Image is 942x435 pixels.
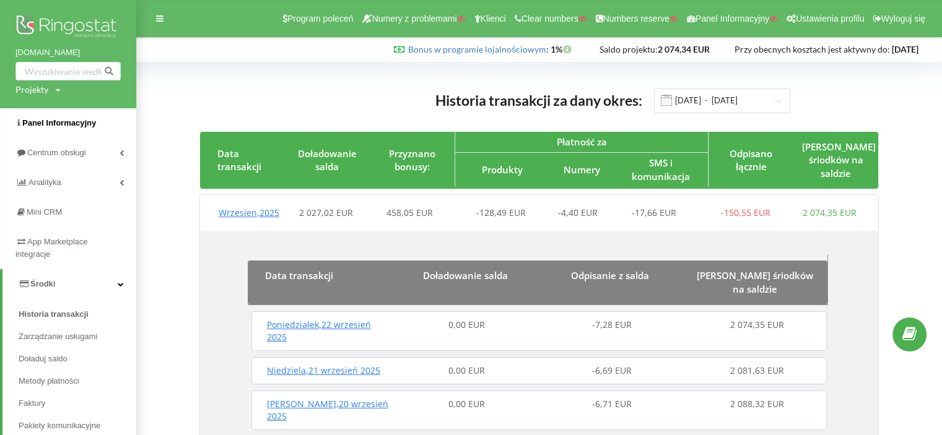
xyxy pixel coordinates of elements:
span: Niedziela , 21 wrzesień 2025 [267,364,380,376]
span: Doładowanie salda [423,269,508,282]
span: 0,00 EUR [448,319,485,330]
span: 2 088,32 EUR [730,398,784,410]
span: Data transakcji [265,269,333,282]
span: 2 074,35 EUR [730,319,784,330]
span: [PERSON_NAME] śriodków na saldzie [697,269,813,295]
a: Bonus w programie lojalnościowym [408,44,546,54]
span: Data transakcji [217,147,261,173]
span: -6,71 EUR [592,398,632,410]
strong: 1% [551,44,575,54]
span: Płatność za [556,136,606,148]
span: 458,05 EUR [386,207,433,218]
span: Numery z problemami [372,14,457,24]
span: Mini CRM [27,207,62,217]
span: Numery [563,163,600,176]
span: Faktury [19,397,45,410]
span: -7,28 EUR [592,319,632,330]
span: Centrum obsługi [27,148,86,157]
span: Przyznano bonusy: [389,147,435,173]
span: Zarządzanie usługami [19,330,97,343]
span: Clear numbers [521,14,578,24]
span: 2 027,02 EUR [299,207,353,218]
span: Środki [30,279,55,288]
span: Odpisano łącznie [730,147,772,173]
span: : [408,44,549,54]
span: 2 081,63 EUR [730,364,784,376]
span: SMS i komunikacja [632,157,690,182]
span: -4,40 EUR [558,207,598,218]
a: Faktury [19,392,136,415]
span: Metody płatności [19,375,79,387]
span: Ustawienia profilu [796,14,865,24]
span: 0,00 EUR [448,398,485,410]
span: Przy obecnych kosztach jest aktywny do: [735,44,890,54]
span: Produkty [482,163,523,176]
span: [PERSON_NAME] śriodków na saldzie [802,140,876,179]
a: Historia transakcji [19,303,136,325]
span: Odpisanie z salda [571,269,649,282]
span: [PERSON_NAME] , 20 wrzesień 2025 [267,398,388,422]
a: Zarządzanie usługami [19,325,136,348]
span: Historia transakcji za dany okres: [435,92,642,109]
a: Metody płatności [19,370,136,392]
div: Projekty [15,84,48,96]
span: Wrzesien , 2025 [219,207,279,218]
span: Panel Informacyjny [22,118,96,127]
span: Saldo projektu: [600,44,658,54]
span: Wyloguj się [881,14,925,24]
span: Doładuj saldo [19,353,68,365]
span: 2 074,35 EUR [803,207,857,218]
span: 0,00 EUR [448,364,485,376]
input: Wyszukiwanie według numeru [15,62,121,80]
a: Środki [2,269,136,299]
span: Numbers reserve [603,14,669,24]
span: Doładowanie salda [298,147,357,173]
a: Doładuj saldo [19,348,136,370]
span: Program poleceń [287,14,354,24]
span: Historia transakcji [19,308,89,321]
span: Klienci [481,14,506,24]
img: Ringostat logo [15,12,121,43]
span: -128,49 EUR [476,207,526,218]
span: Poniedziałek , 22 wrzesień 2025 [267,319,371,343]
strong: [DATE] [892,44,918,54]
span: -6,69 EUR [592,364,632,376]
span: -17,66 EUR [632,207,676,218]
span: App Marketplace integracje [15,237,88,259]
strong: 2 074,34 EUR [658,44,710,54]
span: Pakiety komunikacyjne [19,420,100,432]
span: -150,55 EUR [721,207,770,218]
span: Analityka [28,178,61,187]
span: Panel Informacyjny [696,14,769,24]
a: [DOMAIN_NAME] [15,46,121,59]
